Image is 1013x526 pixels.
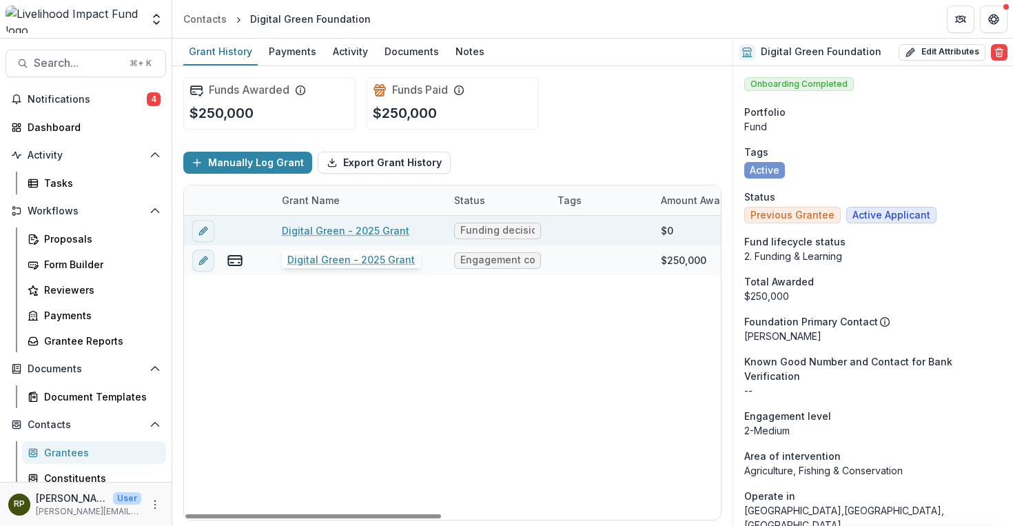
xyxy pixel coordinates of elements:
a: Activity [327,39,374,65]
span: Onboarding Completed [744,77,854,91]
div: Tags [549,193,590,208]
div: Amount Awarded [653,185,756,215]
p: User [113,492,141,505]
div: Grant Name [274,193,348,208]
div: Tags [549,185,653,215]
h2: Funds Paid [392,83,448,97]
div: Form Builder [44,257,155,272]
a: Payments [263,39,322,65]
div: Status [446,185,549,215]
span: 4 [147,92,161,106]
a: Digital Green - 2025 Grant [282,223,409,238]
img: Livelihood Impact Fund logo [6,6,141,33]
div: ⌘ + K [127,56,154,71]
span: Status [744,190,775,204]
a: Documents [379,39,444,65]
div: Grantees [44,445,155,460]
button: Open Workflows [6,200,166,222]
span: Known Good Number and Contact for Bank Verification [744,354,1002,383]
button: Notifications4 [6,88,166,110]
span: Operate in [744,489,795,503]
div: Documents [379,41,444,61]
button: Delete [991,44,1007,61]
a: Document Templates [22,385,166,408]
div: Contacts [183,12,227,26]
button: Manually Log Grant [183,152,312,174]
p: Fund [744,119,1002,134]
button: Get Help [980,6,1007,33]
button: edit [192,220,214,242]
span: Engagement completed [460,254,535,266]
span: Total Awarded [744,274,814,289]
a: Grantee Reports [22,330,166,352]
div: Rachel Proefke [14,500,25,509]
a: Grantees [22,441,166,464]
p: [PERSON_NAME][EMAIL_ADDRESS][DOMAIN_NAME] [36,505,141,518]
div: Constituents [44,471,155,485]
a: Reviewers [22,279,166,301]
a: Digital Green - 2024 Grant [282,253,411,267]
button: Open entity switcher [147,6,166,33]
p: -- [744,383,1002,398]
span: Portfolio [744,105,786,119]
button: Open Activity [6,144,166,166]
button: view-payments [227,252,243,269]
div: Tasks [44,176,155,190]
div: $250,000 [744,289,1002,303]
span: Tags [744,145,768,159]
span: Workflows [28,205,144,217]
a: Proposals [22,227,166,250]
div: Activity [327,41,374,61]
button: More [147,496,163,513]
div: Reviewers [44,283,155,297]
a: Grant History [183,39,258,65]
h2: Funds Awarded [209,83,289,97]
div: Dashboard [28,120,155,134]
span: Activity [28,150,144,161]
div: Grantee Reports [44,334,155,348]
div: Grant History [183,41,258,61]
div: $250,000 [661,253,706,267]
a: Tasks [22,172,166,194]
button: Open Documents [6,358,166,380]
a: Notes [450,39,490,65]
span: Funding decision [460,225,535,236]
div: Grant Name [274,185,446,215]
span: Contacts [28,419,144,431]
p: Agriculture, Fishing & Conservation [744,463,1002,478]
div: Payments [263,41,322,61]
nav: breadcrumb [178,9,376,29]
a: Payments [22,304,166,327]
div: Status [446,193,493,208]
button: Open Contacts [6,414,166,436]
button: edit [192,250,214,272]
span: Engagement level [744,409,831,423]
button: Edit Attributes [899,44,985,61]
p: $250,000 [373,103,437,123]
p: $250,000 [190,103,254,123]
p: [PERSON_NAME] [744,329,1002,343]
button: Partners [947,6,974,33]
div: Notes [450,41,490,61]
div: Payments [44,308,155,323]
span: Previous Grantee [750,210,835,221]
button: Export Grant History [318,152,451,174]
div: Amount Awarded [653,193,750,208]
span: Active Applicant [852,210,930,221]
span: Notifications [28,94,147,105]
span: Search... [34,57,121,70]
span: Active [750,165,779,176]
span: Fund lifecycle status [744,234,846,249]
p: Foundation Primary Contact [744,314,878,329]
a: Contacts [178,9,232,29]
a: Dashboard [6,116,166,139]
div: Digital Green Foundation [250,12,371,26]
h2: Digital Green Foundation [761,46,881,58]
p: 2-Medium [744,423,1002,438]
span: Documents [28,363,144,375]
a: Form Builder [22,253,166,276]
